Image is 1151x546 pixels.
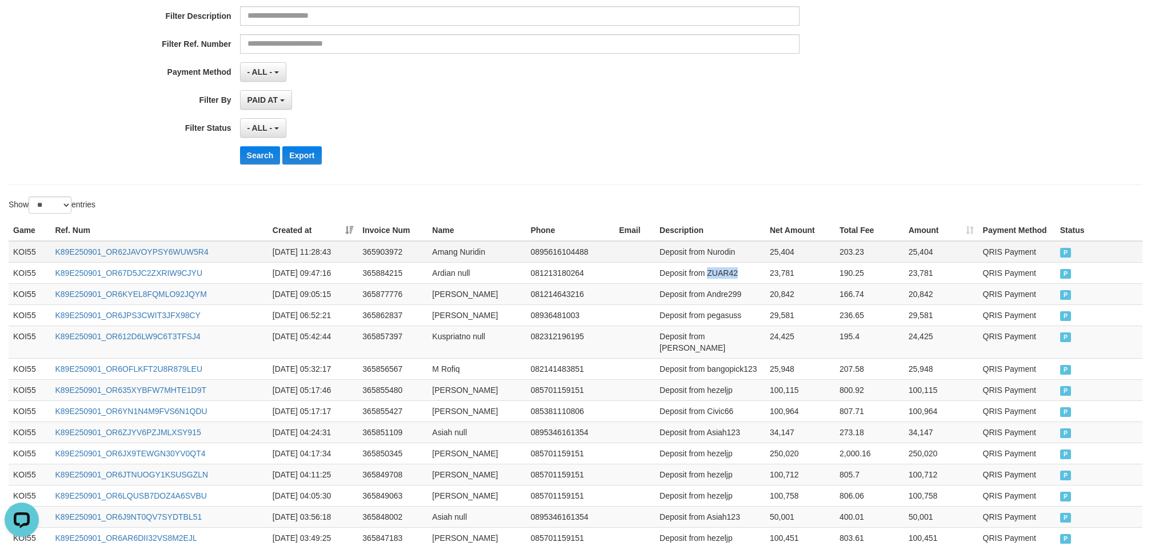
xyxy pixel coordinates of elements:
[240,62,286,82] button: - ALL -
[268,220,358,241] th: Created at: activate to sort column ascending
[1060,471,1072,480] span: PAID
[268,421,358,443] td: [DATE] 04:24:31
[765,400,835,421] td: 100,964
[526,358,614,379] td: 082141483851
[526,464,614,485] td: 085701159151
[358,443,427,464] td: 365850345
[9,358,50,379] td: KOI55
[268,506,358,527] td: [DATE] 03:56:18
[526,241,614,263] td: 0895616104488
[9,220,50,241] th: Game
[655,379,765,400] td: Deposit from hezeljp
[526,326,614,358] td: 082312196195
[978,304,1056,326] td: QRIS Payment
[268,400,358,421] td: [DATE] 05:17:17
[765,220,835,241] th: Net Amount
[55,491,206,500] a: K89E250901_OR6LQUSB7DOZ4A6SVBU
[240,146,281,164] button: Search
[268,262,358,283] td: [DATE] 09:47:16
[358,358,427,379] td: 365856567
[268,358,358,379] td: [DATE] 05:32:17
[1060,386,1072,396] span: PAID
[427,400,526,421] td: [PERSON_NAME]
[835,220,904,241] th: Total Fee
[978,443,1056,464] td: QRIS Payment
[55,533,197,543] a: K89E250901_OR6AR6DII32VS8M2EJL
[55,386,206,395] a: K89E250901_OR635XYBFW7MHTE1D9T
[55,428,201,437] a: K89E250901_OR6ZJYV6PZJMLXSY915
[835,379,904,400] td: 800.92
[247,95,278,105] span: PAID AT
[9,379,50,400] td: KOI55
[655,241,765,263] td: Deposit from Nurodin
[655,400,765,421] td: Deposit from Civic66
[655,304,765,326] td: Deposit from pegasuss
[904,241,978,263] td: 25,404
[765,485,835,506] td: 100,758
[240,90,292,110] button: PAID AT
[835,304,904,326] td: 236.65
[835,506,904,527] td: 400.01
[427,485,526,506] td: [PERSON_NAME]
[978,506,1056,527] td: QRIS Payment
[526,443,614,464] td: 085701159151
[358,400,427,421] td: 365855427
[9,485,50,506] td: KOI55
[526,421,614,443] td: 0895346161354
[904,304,978,326] td: 29,581
[655,485,765,506] td: Deposit from hezeljp
[1060,407,1072,417] span: PAID
[835,485,904,506] td: 806.06
[1060,513,1072,523] span: PAID
[835,443,904,464] td: 2,000.16
[358,421,427,443] td: 365851109
[282,146,321,164] button: Export
[268,464,358,485] td: [DATE] 04:11:25
[427,379,526,400] td: [PERSON_NAME]
[55,311,200,320] a: K89E250901_OR6JPS3CWIT3JFX98CY
[9,421,50,443] td: KOI55
[655,421,765,443] td: Deposit from Asiah123
[427,304,526,326] td: [PERSON_NAME]
[50,220,267,241] th: Ref. Num
[526,262,614,283] td: 081213180264
[9,262,50,283] td: KOI55
[655,464,765,485] td: Deposit from hezeljp
[526,379,614,400] td: 085701159151
[526,485,614,506] td: 085701159151
[9,283,50,304] td: KOI55
[1060,332,1072,342] span: PAID
[358,304,427,326] td: 365862837
[268,304,358,326] td: [DATE] 06:52:21
[765,304,835,326] td: 29,581
[1060,365,1072,375] span: PAID
[904,326,978,358] td: 24,425
[655,326,765,358] td: Deposit from [PERSON_NAME]
[1056,220,1142,241] th: Status
[765,464,835,485] td: 100,712
[9,241,50,263] td: KOI55
[5,5,39,39] button: Open LiveChat chat widget
[655,506,765,527] td: Deposit from Asiah123
[526,506,614,527] td: 0895346161354
[526,304,614,326] td: 08936481003
[240,118,286,138] button: - ALL -
[904,262,978,283] td: 23,781
[358,241,427,263] td: 365903972
[427,262,526,283] td: Ardian null
[9,400,50,421] td: KOI55
[655,262,765,283] td: Deposit from ZUAR42
[614,220,655,241] th: Email
[904,379,978,400] td: 100,115
[427,421,526,443] td: Asiah null
[268,326,358,358] td: [DATE] 05:42:44
[904,485,978,506] td: 100,758
[526,283,614,304] td: 081214643216
[835,283,904,304] td: 166.74
[1060,290,1072,300] span: PAID
[765,379,835,400] td: 100,115
[427,241,526,263] td: Amang Nuridin
[526,220,614,241] th: Phone
[1060,492,1072,501] span: PAID
[765,421,835,443] td: 34,147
